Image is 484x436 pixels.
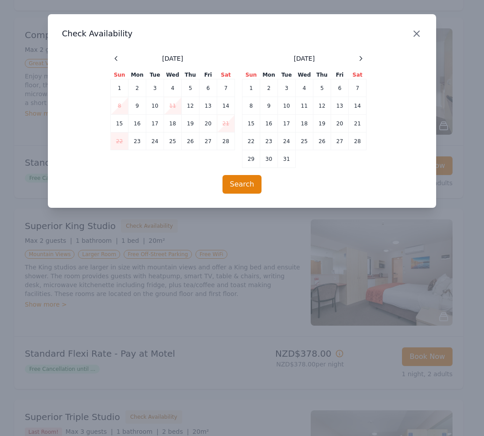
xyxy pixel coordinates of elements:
[182,97,199,115] td: 12
[111,115,129,132] td: 15
[278,97,296,115] td: 10
[296,71,313,79] th: Wed
[313,115,331,132] td: 19
[260,115,278,132] td: 16
[349,115,367,132] td: 21
[242,115,260,132] td: 15
[217,97,235,115] td: 14
[242,71,260,79] th: Sun
[331,115,349,132] td: 20
[313,71,331,79] th: Thu
[111,79,129,97] td: 1
[182,79,199,97] td: 5
[111,132,129,150] td: 22
[217,79,235,97] td: 7
[146,132,164,150] td: 24
[296,132,313,150] td: 25
[217,115,235,132] td: 21
[129,79,146,97] td: 2
[296,97,313,115] td: 11
[349,71,367,79] th: Sat
[111,71,129,79] th: Sun
[164,71,182,79] th: Wed
[278,115,296,132] td: 17
[331,97,349,115] td: 13
[199,71,217,79] th: Fri
[349,79,367,97] td: 7
[260,150,278,168] td: 30
[260,71,278,79] th: Mon
[164,132,182,150] td: 25
[129,132,146,150] td: 23
[242,132,260,150] td: 22
[146,71,164,79] th: Tue
[129,97,146,115] td: 9
[313,97,331,115] td: 12
[164,97,182,115] td: 11
[278,71,296,79] th: Tue
[217,132,235,150] td: 28
[313,132,331,150] td: 26
[222,175,262,194] button: Search
[260,79,278,97] td: 2
[278,132,296,150] td: 24
[278,79,296,97] td: 3
[182,115,199,132] td: 19
[164,79,182,97] td: 4
[260,97,278,115] td: 9
[331,132,349,150] td: 27
[217,71,235,79] th: Sat
[129,115,146,132] td: 16
[164,115,182,132] td: 18
[242,97,260,115] td: 8
[242,150,260,168] td: 29
[331,79,349,97] td: 6
[199,132,217,150] td: 27
[278,150,296,168] td: 31
[146,115,164,132] td: 17
[199,79,217,97] td: 6
[162,54,183,63] span: [DATE]
[349,97,367,115] td: 14
[199,115,217,132] td: 20
[313,79,331,97] td: 5
[296,115,313,132] td: 18
[260,132,278,150] td: 23
[146,97,164,115] td: 10
[294,54,315,63] span: [DATE]
[349,132,367,150] td: 28
[199,97,217,115] td: 13
[182,71,199,79] th: Thu
[331,71,349,79] th: Fri
[146,79,164,97] td: 3
[296,79,313,97] td: 4
[242,79,260,97] td: 1
[62,28,422,39] h3: Check Availability
[182,132,199,150] td: 26
[129,71,146,79] th: Mon
[111,97,129,115] td: 8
